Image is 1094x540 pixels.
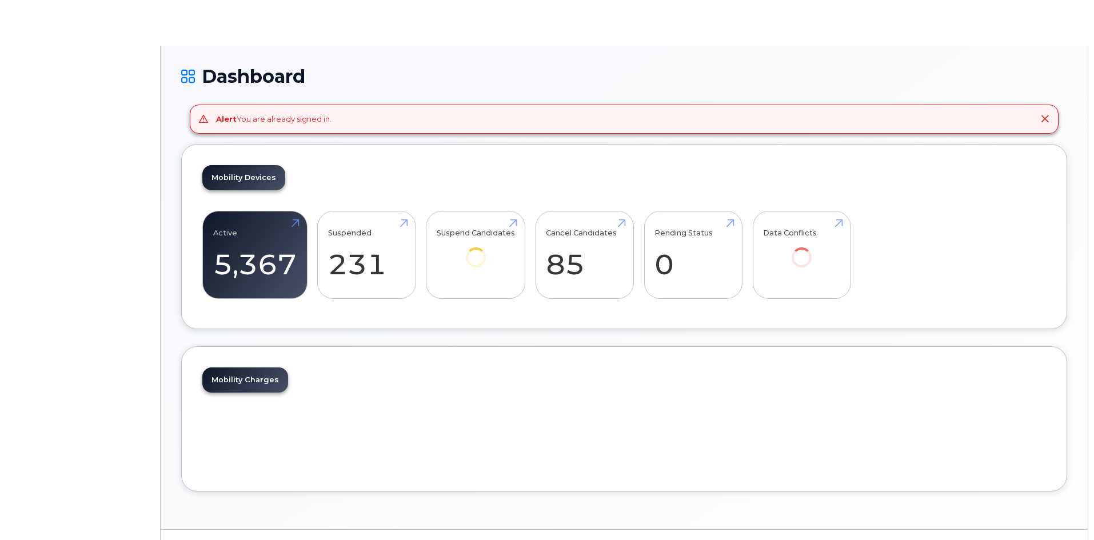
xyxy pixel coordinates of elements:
a: Suspended 231 [328,217,405,293]
strong: Alert [216,114,237,123]
a: Suspend Candidates [437,217,515,283]
div: You are already signed in. [216,114,332,125]
a: Active 5,367 [213,217,297,293]
a: Mobility Charges [202,367,288,393]
a: Cancel Candidates 85 [546,217,623,293]
a: Pending Status 0 [654,217,732,293]
h1: Dashboard [181,66,1067,86]
a: Mobility Devices [202,165,285,190]
a: Data Conflicts [763,217,840,283]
